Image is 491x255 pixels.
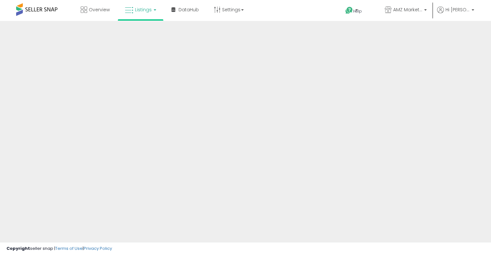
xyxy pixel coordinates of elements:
span: Listings [135,6,152,13]
a: Terms of Use [55,245,83,251]
span: Overview [89,6,110,13]
span: AMZ Marketplace Deals [393,6,422,13]
a: Help [340,2,374,21]
span: Help [353,8,362,14]
span: DataHub [179,6,199,13]
i: Get Help [345,6,353,15]
strong: Copyright [6,245,30,251]
a: Hi [PERSON_NAME] [437,6,474,21]
div: seller snap | | [6,246,112,252]
a: Privacy Policy [84,245,112,251]
span: Hi [PERSON_NAME] [445,6,470,13]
